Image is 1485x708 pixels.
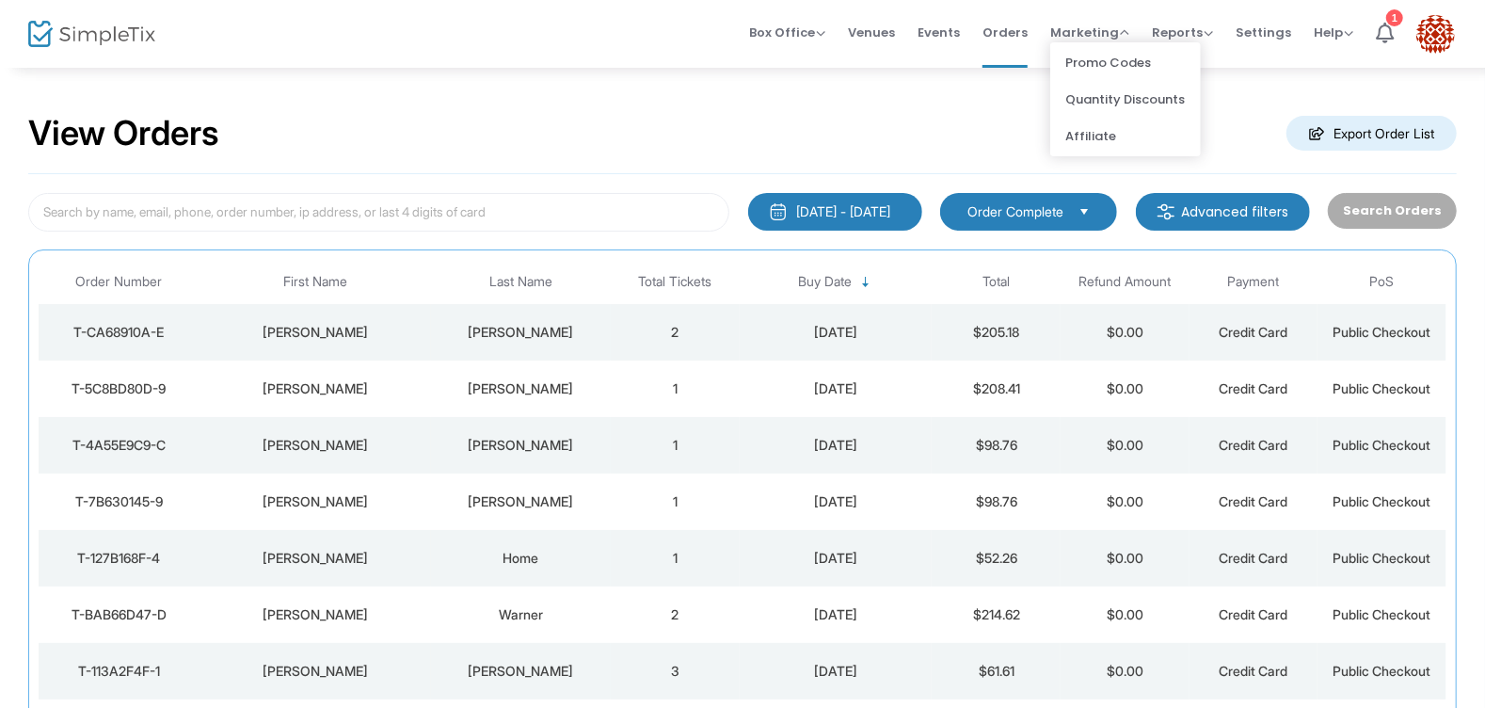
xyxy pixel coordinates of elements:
[1071,201,1097,222] button: Select
[932,474,1061,530] td: $98.76
[1219,663,1287,679] span: Credit Card
[204,492,426,511] div: Jarrell
[1333,324,1431,340] span: Public Checkout
[204,379,426,398] div: Adrienne
[1050,44,1201,81] li: Promo Codes
[43,605,195,624] div: T-BAB66D47-D
[1219,380,1287,396] span: Credit Card
[1227,274,1279,290] span: Payment
[1061,260,1190,304] th: Refund Amount
[28,193,729,232] input: Search by name, email, phone, order number, ip address, or last 4 digits of card
[932,260,1061,304] th: Total
[1061,417,1190,474] td: $0.00
[982,8,1028,56] span: Orders
[436,662,606,681] div: Mccoy
[932,643,1061,700] td: $61.61
[1152,24,1213,41] span: Reports
[436,436,606,455] div: Ganaway
[1370,274,1395,290] span: PoS
[43,662,195,681] div: T-113A2F4F-1
[797,202,891,221] div: [DATE] - [DATE]
[611,417,740,474] td: 1
[1061,304,1190,361] td: $0.00
[43,549,195,568] div: T-127B168F-4
[744,323,928,342] div: 9/23/2025
[611,304,740,361] td: 2
[1314,24,1353,41] span: Help
[1136,193,1310,231] m-button: Advanced filters
[1157,202,1175,221] img: filter
[918,8,960,56] span: Events
[932,304,1061,361] td: $205.18
[611,474,740,530] td: 1
[1219,550,1287,566] span: Credit Card
[436,549,606,568] div: Home
[769,202,788,221] img: monthly
[436,492,606,511] div: Reed
[932,587,1061,643] td: $214.62
[43,436,195,455] div: T-4A55E9C9-C
[1333,493,1431,509] span: Public Checkout
[611,643,740,700] td: 3
[749,24,825,41] span: Box Office
[1050,81,1201,118] li: Quantity Discounts
[283,274,347,290] span: First Name
[611,530,740,587] td: 1
[204,605,426,624] div: Kelly
[1236,8,1291,56] span: Settings
[1333,663,1431,679] span: Public Checkout
[436,323,606,342] div: Bowie
[1386,9,1403,26] div: 1
[1061,587,1190,643] td: $0.00
[967,202,1063,221] span: Order Complete
[436,379,606,398] div: Wright
[1333,380,1431,396] span: Public Checkout
[858,275,873,290] span: Sortable
[1219,606,1287,622] span: Credit Card
[1219,324,1287,340] span: Credit Card
[932,361,1061,417] td: $208.41
[43,379,195,398] div: T-5C8BD80D-9
[611,587,740,643] td: 2
[436,605,606,624] div: Warner
[1061,643,1190,700] td: $0.00
[1333,606,1431,622] span: Public Checkout
[1050,118,1201,154] li: Affiliate
[848,8,895,56] span: Venues
[1286,116,1457,151] m-button: Export Order List
[1219,493,1287,509] span: Credit Card
[204,436,426,455] div: Eric
[1333,550,1431,566] span: Public Checkout
[744,662,928,681] div: 9/21/2025
[1050,24,1129,41] span: Marketing
[75,274,162,290] span: Order Number
[798,274,852,290] span: Buy Date
[28,113,219,154] h2: View Orders
[744,436,928,455] div: 9/22/2025
[744,549,928,568] div: 9/22/2025
[932,530,1061,587] td: $52.26
[744,379,928,398] div: 9/22/2025
[1219,437,1287,453] span: Credit Card
[932,417,1061,474] td: $98.76
[204,549,426,568] div: Jenkins
[43,323,195,342] div: T-CA68910A-E
[1061,474,1190,530] td: $0.00
[1061,361,1190,417] td: $0.00
[43,492,195,511] div: T-7B630145-9
[1061,530,1190,587] td: $0.00
[744,492,928,511] div: 9/22/2025
[489,274,552,290] span: Last Name
[611,260,740,304] th: Total Tickets
[1333,437,1431,453] span: Public Checkout
[204,662,426,681] div: Meaghan
[744,605,928,624] div: 9/21/2025
[204,323,426,342] div: Montie
[748,193,922,231] button: [DATE] - [DATE]
[611,361,740,417] td: 1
